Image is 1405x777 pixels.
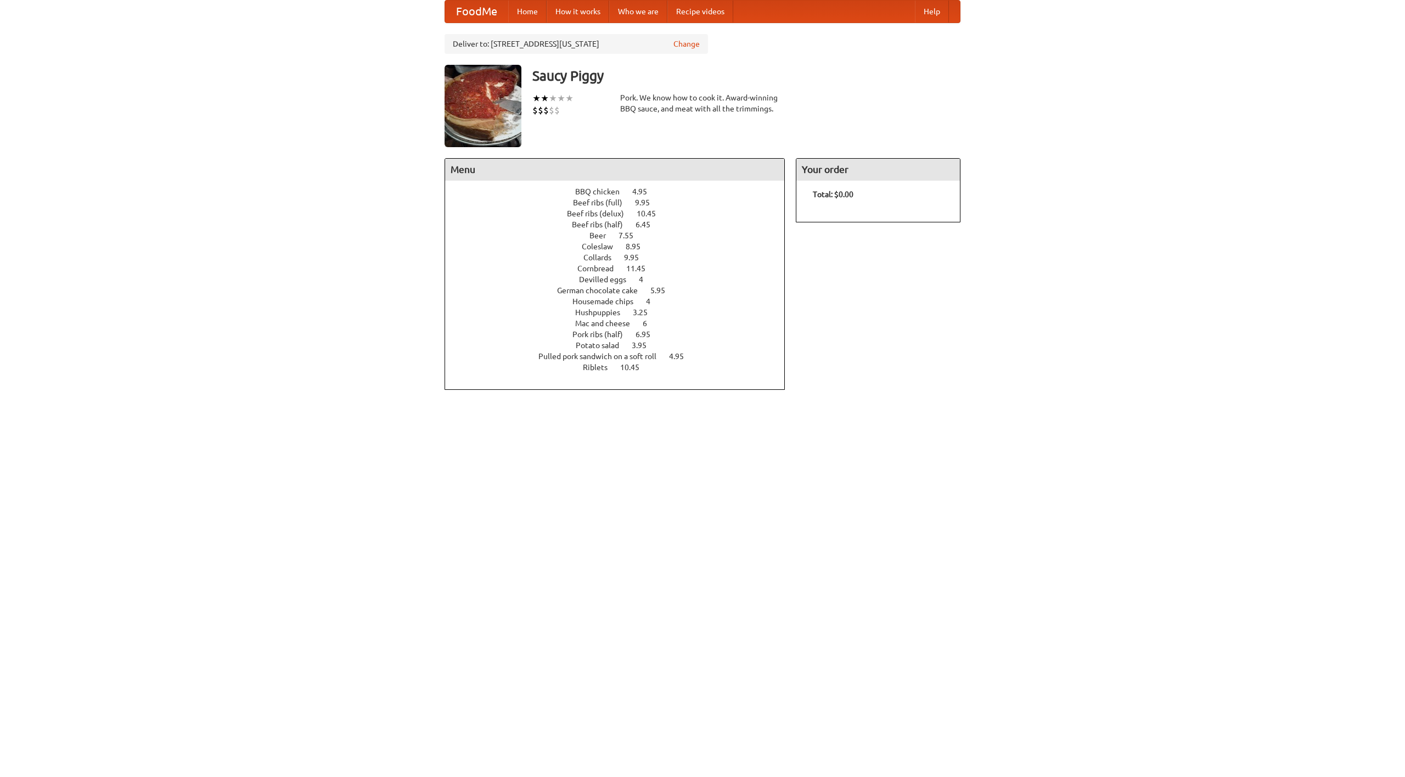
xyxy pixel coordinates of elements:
a: Riblets 10.45 [583,363,660,372]
b: Total: $0.00 [813,190,853,199]
span: 3.95 [632,341,657,350]
span: BBQ chicken [575,187,631,196]
li: $ [549,104,554,116]
li: $ [538,104,543,116]
a: Who we are [609,1,667,23]
span: 4.95 [632,187,658,196]
span: Pulled pork sandwich on a soft roll [538,352,667,361]
h3: Saucy Piggy [532,65,960,87]
a: Home [508,1,547,23]
li: $ [532,104,538,116]
li: $ [543,104,549,116]
span: Mac and cheese [575,319,641,328]
span: 11.45 [626,264,656,273]
span: Cornbread [577,264,625,273]
a: Collards 9.95 [583,253,659,262]
img: angular.jpg [445,65,521,147]
li: ★ [557,92,565,104]
a: Change [673,38,700,49]
li: ★ [549,92,557,104]
span: 10.45 [637,209,667,218]
span: 4 [639,275,654,284]
span: Devilled eggs [579,275,637,284]
span: 6 [643,319,658,328]
li: $ [554,104,560,116]
a: Pork ribs (half) 6.95 [572,330,671,339]
a: Housemade chips 4 [572,297,671,306]
span: 9.95 [635,198,661,207]
li: ★ [565,92,574,104]
span: Pork ribs (half) [572,330,634,339]
div: Pork. We know how to cook it. Award-winning BBQ sauce, and meat with all the trimmings. [620,92,785,114]
a: Coleslaw 8.95 [582,242,661,251]
span: 4.95 [669,352,695,361]
a: German chocolate cake 5.95 [557,286,685,295]
a: Potato salad 3.95 [576,341,667,350]
h4: Your order [796,159,960,181]
span: Hushpuppies [575,308,631,317]
a: Hushpuppies 3.25 [575,308,668,317]
span: 3.25 [633,308,659,317]
span: German chocolate cake [557,286,649,295]
h4: Menu [445,159,784,181]
a: Pulled pork sandwich on a soft roll 4.95 [538,352,704,361]
span: Housemade chips [572,297,644,306]
span: Potato salad [576,341,630,350]
a: FoodMe [445,1,508,23]
span: Beef ribs (half) [572,220,634,229]
a: Beef ribs (full) 9.95 [573,198,670,207]
a: Mac and cheese 6 [575,319,667,328]
span: Beef ribs (full) [573,198,633,207]
span: Riblets [583,363,619,372]
li: ★ [541,92,549,104]
span: Collards [583,253,622,262]
span: 6.95 [636,330,661,339]
a: Devilled eggs 4 [579,275,664,284]
span: 4 [646,297,661,306]
span: Beer [589,231,617,240]
span: 5.95 [650,286,676,295]
a: Beef ribs (delux) 10.45 [567,209,676,218]
a: Beer 7.55 [589,231,654,240]
a: Recipe videos [667,1,733,23]
span: 9.95 [624,253,650,262]
span: Coleslaw [582,242,624,251]
div: Deliver to: [STREET_ADDRESS][US_STATE] [445,34,708,54]
li: ★ [532,92,541,104]
a: Beef ribs (half) 6.45 [572,220,671,229]
span: 8.95 [626,242,651,251]
span: Beef ribs (delux) [567,209,635,218]
span: 6.45 [636,220,661,229]
a: How it works [547,1,609,23]
a: Cornbread 11.45 [577,264,666,273]
a: BBQ chicken 4.95 [575,187,667,196]
a: Help [915,1,949,23]
span: 10.45 [620,363,650,372]
span: 7.55 [619,231,644,240]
